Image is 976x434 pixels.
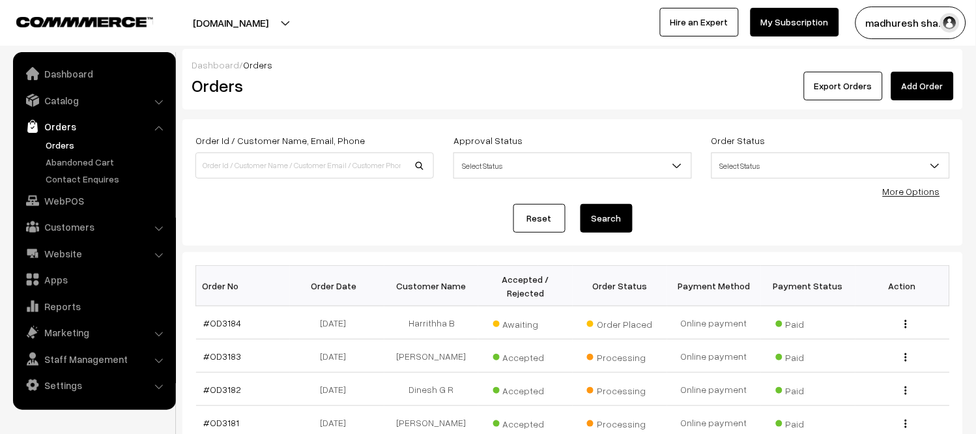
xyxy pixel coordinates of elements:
a: WebPOS [16,189,171,212]
a: Contact Enquires [42,172,171,186]
td: [PERSON_NAME] [384,340,479,373]
button: madhuresh sha… [855,7,966,39]
img: Menu [905,386,907,395]
th: Accepted / Rejected [478,266,573,306]
a: My Subscription [751,8,839,36]
td: [DATE] [290,340,384,373]
a: #OD3181 [204,417,240,428]
span: Paid [776,414,841,431]
span: Select Status [712,154,949,177]
th: Payment Status [761,266,855,306]
a: Reports [16,295,171,318]
td: [DATE] [290,306,384,340]
th: Order Status [573,266,667,306]
div: / [192,58,954,72]
span: Paid [776,314,841,331]
td: Online payment [667,373,762,406]
a: Orders [16,115,171,138]
a: Abandoned Cart [42,155,171,169]
img: user [940,13,960,33]
span: Accepted [493,381,558,398]
span: Processing [587,414,652,431]
span: Order Placed [587,314,652,331]
span: Select Status [454,154,691,177]
img: Menu [905,353,907,362]
span: Orders [243,59,272,70]
a: #OD3182 [204,384,242,395]
a: #OD3184 [204,317,242,328]
a: More Options [883,186,940,197]
a: Website [16,242,171,265]
label: Approval Status [453,134,523,147]
a: COMMMERCE [16,13,130,29]
a: Orders [42,138,171,152]
span: Select Status [453,152,692,179]
span: Processing [587,381,652,398]
span: Accepted [493,414,558,431]
a: #OD3183 [204,351,242,362]
img: COMMMERCE [16,17,153,27]
a: Apps [16,268,171,291]
td: Harrithha B [384,306,479,340]
a: Catalog [16,89,171,112]
button: Search [581,204,633,233]
span: Awaiting [493,314,558,331]
th: Payment Method [667,266,762,306]
th: Order Date [290,266,384,306]
h2: Orders [192,76,433,96]
td: Dinesh G R [384,373,479,406]
td: Online payment [667,306,762,340]
a: Staff Management [16,347,171,371]
span: Paid [776,381,841,398]
span: Processing [587,347,652,364]
th: Customer Name [384,266,479,306]
a: Add Order [891,72,954,100]
img: Menu [905,420,907,428]
th: Order No [196,266,291,306]
span: Select Status [711,152,950,179]
img: Menu [905,320,907,328]
td: [DATE] [290,373,384,406]
label: Order Id / Customer Name, Email, Phone [195,134,365,147]
span: Paid [776,347,841,364]
input: Order Id / Customer Name / Customer Email / Customer Phone [195,152,434,179]
label: Order Status [711,134,766,147]
button: [DOMAIN_NAME] [147,7,314,39]
td: Online payment [667,340,762,373]
a: Dashboard [16,62,171,85]
a: Reset [513,204,566,233]
th: Action [855,266,950,306]
a: Dashboard [192,59,239,70]
span: Accepted [493,347,558,364]
a: Marketing [16,321,171,344]
a: Hire an Expert [660,8,739,36]
a: Customers [16,215,171,239]
button: Export Orders [804,72,883,100]
a: Settings [16,373,171,397]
